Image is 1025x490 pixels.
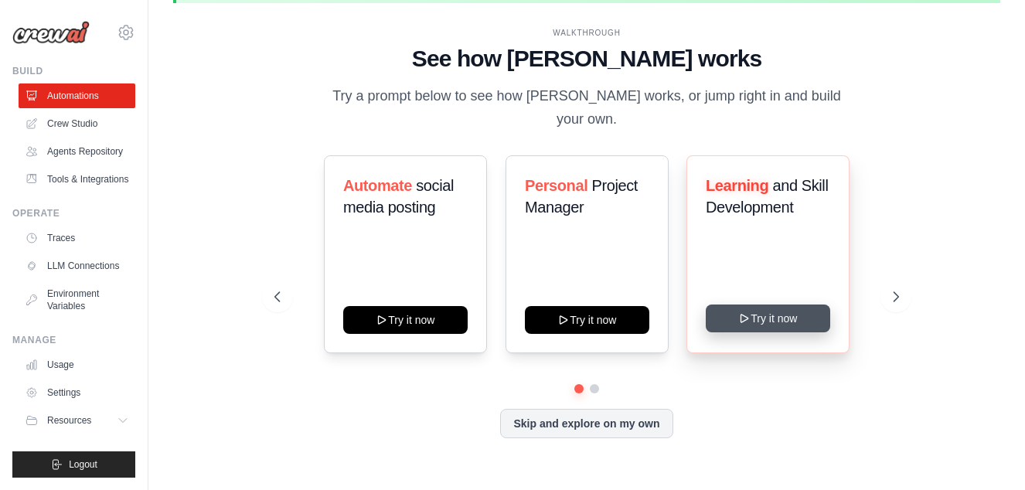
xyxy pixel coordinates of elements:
div: Build [12,65,135,77]
button: Skip and explore on my own [500,409,673,438]
a: LLM Connections [19,254,135,278]
a: Tools & Integrations [19,167,135,192]
img: Logo [12,21,90,44]
button: Try it now [525,306,649,334]
button: Try it now [706,305,830,332]
a: Crew Studio [19,111,135,136]
button: Resources [19,408,135,433]
span: Learning [706,177,768,194]
span: Personal [525,177,587,194]
a: Settings [19,380,135,405]
span: Automate [343,177,412,194]
a: Traces [19,226,135,250]
button: Logout [12,451,135,478]
span: Project Manager [525,177,638,216]
a: Usage [19,352,135,377]
span: Resources [47,414,91,427]
a: Environment Variables [19,281,135,318]
div: Manage [12,334,135,346]
h1: See how [PERSON_NAME] works [274,45,899,73]
span: Logout [69,458,97,471]
div: WALKTHROUGH [274,27,899,39]
span: and Skill Development [706,177,828,216]
span: social media posting [343,177,454,216]
button: Try it now [343,306,468,334]
iframe: Chat Widget [948,416,1025,490]
div: Operate [12,207,135,219]
a: Agents Repository [19,139,135,164]
a: Automations [19,83,135,108]
p: Try a prompt below to see how [PERSON_NAME] works, or jump right in and build your own. [327,85,846,131]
